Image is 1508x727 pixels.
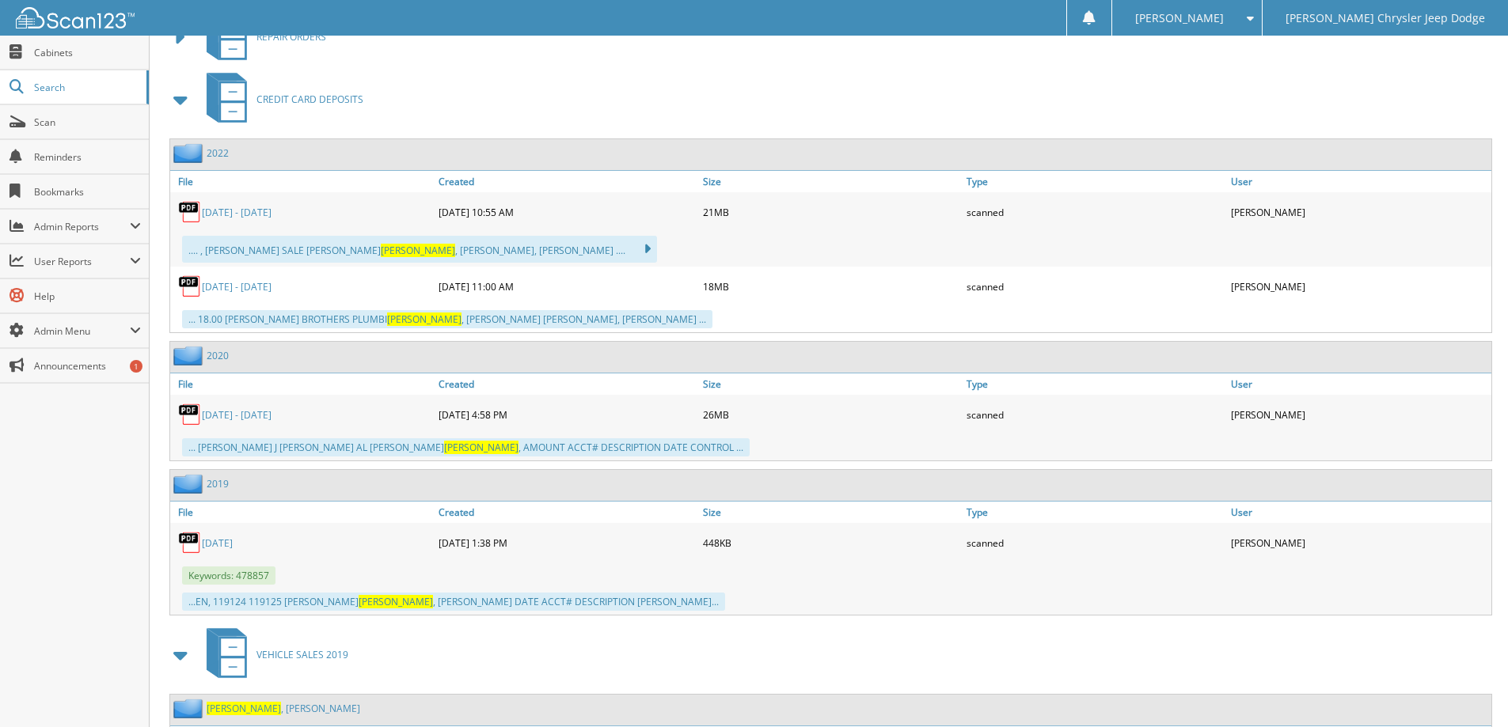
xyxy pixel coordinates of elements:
div: ... 18.00 [PERSON_NAME] BROTHERS PLUMBI , [PERSON_NAME] [PERSON_NAME], [PERSON_NAME] ... [182,310,712,328]
img: PDF.png [178,403,202,426]
a: [DATE] - [DATE] [202,280,272,293]
a: VEHICLE SALES 2019 [197,623,348,686]
span: [PERSON_NAME] [207,702,281,715]
span: REPAIR ORDERS [256,30,326,44]
img: scan123-logo-white.svg [16,7,135,28]
span: User Reports [34,255,130,268]
span: CREDIT CARD DEPOSITS [256,93,363,106]
img: folder2.png [173,143,207,163]
a: Type [963,171,1227,192]
span: [PERSON_NAME] [359,595,433,608]
span: [PERSON_NAME] [381,244,455,257]
a: [DATE] [202,536,233,550]
span: Admin Reports [34,220,130,233]
a: [DATE] - [DATE] [202,206,272,219]
div: [DATE] 1:38 PM [435,527,699,559]
div: [PERSON_NAME] [1227,399,1491,430]
a: User [1227,502,1491,523]
span: Admin Menu [34,324,130,338]
div: [PERSON_NAME] [1227,527,1491,559]
a: 2022 [207,146,229,160]
div: ...EN, 119124 119125 [PERSON_NAME] , [PERSON_NAME] DATE ACCT# DESCRIPTION [PERSON_NAME]... [182,593,725,611]
a: REPAIR ORDERS [197,6,326,68]
span: VEHICLE SALES 2019 [256,648,348,661]
div: scanned [963,399,1227,430]
span: [PERSON_NAME] [1135,13,1224,23]
div: [DATE] 10:55 AM [435,196,699,228]
a: CREDIT CARD DEPOSITS [197,68,363,131]
a: Size [699,171,963,192]
a: [DATE] - [DATE] [202,408,272,422]
a: Created [435,502,699,523]
span: Keywords: 478857 [182,566,275,585]
div: 18MB [699,271,963,302]
img: folder2.png [173,346,207,365]
a: Type [963,502,1227,523]
a: Type [963,373,1227,395]
span: [PERSON_NAME] [387,312,462,326]
span: Help [34,290,141,303]
div: [PERSON_NAME] [1227,271,1491,302]
a: Created [435,171,699,192]
img: PDF.png [178,275,202,298]
a: File [170,502,435,523]
div: 26MB [699,399,963,430]
img: PDF.png [178,200,202,224]
div: [PERSON_NAME] [1227,196,1491,228]
div: scanned [963,527,1227,559]
a: 2020 [207,349,229,362]
span: Bookmarks [34,185,141,199]
iframe: Chat Widget [1429,651,1508,727]
a: Size [699,502,963,523]
span: Cabinets [34,46,141,59]
div: .... , [PERSON_NAME] SALE [PERSON_NAME] , [PERSON_NAME], [PERSON_NAME] .... [182,236,657,263]
a: File [170,171,435,192]
div: scanned [963,196,1227,228]
div: scanned [963,271,1227,302]
span: Scan [34,115,141,129]
a: User [1227,373,1491,395]
div: [DATE] 11:00 AM [435,271,699,302]
span: [PERSON_NAME] Chrysler Jeep Dodge [1286,13,1485,23]
span: Search [34,81,139,94]
a: Created [435,373,699,395]
span: [PERSON_NAME] [444,441,518,454]
div: [DATE] 4:58 PM [435,399,699,430]
div: 21MB [699,196,963,228]
a: 2019 [207,477,229,490]
a: Size [699,373,963,395]
a: File [170,373,435,395]
div: ... [PERSON_NAME] J [PERSON_NAME] AL [PERSON_NAME] , AMOUNT ACCT# DESCRIPTION DATE CONTROL ... [182,438,750,456]
img: PDF.png [178,531,202,555]
span: Reminders [34,150,141,164]
img: folder2.png [173,474,207,494]
div: 1 [130,360,142,373]
a: [PERSON_NAME], [PERSON_NAME] [207,702,360,715]
div: 448KB [699,527,963,559]
span: Announcements [34,359,141,373]
img: folder2.png [173,699,207,718]
a: User [1227,171,1491,192]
